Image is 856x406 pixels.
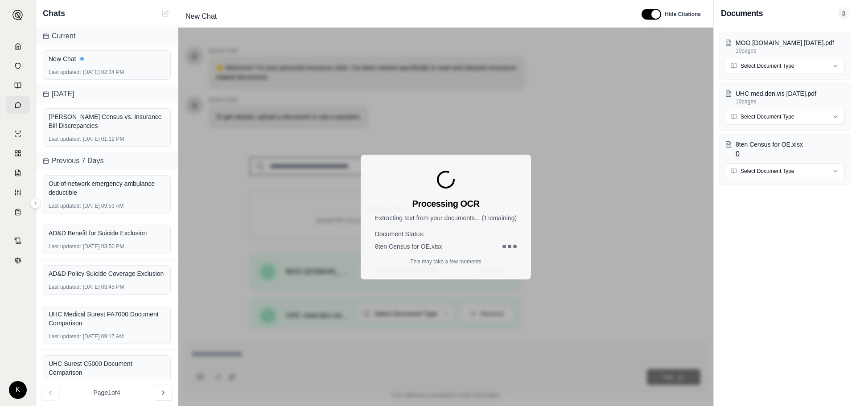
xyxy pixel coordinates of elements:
[6,251,30,269] a: Legal Search Engine
[725,140,845,160] button: 8ten Census for OE.xlsx0
[6,184,30,201] a: Custom Report
[6,57,30,75] a: Documents Vault
[30,198,41,209] button: Expand sidebar
[721,7,763,20] h3: Documents
[838,7,849,20] span: 3
[49,333,165,340] div: [DATE] 09:17 AM
[12,10,23,21] img: Expand sidebar
[736,89,845,98] p: UHC med.den.vis Aug 2025.pdf
[49,135,81,143] span: Last updated:
[49,310,165,328] div: UHC Medical Surest FA7000 Document Comparison
[6,96,30,114] a: Chat
[49,112,165,130] div: [PERSON_NAME] Census vs. Insurance Bill Discrepancies
[6,125,30,143] a: Single Policy
[49,243,81,250] span: Last updated:
[375,230,517,238] h4: Document Status:
[736,140,845,160] div: 0
[49,283,165,291] div: [DATE] 03:45 PM
[182,9,220,24] span: New Chat
[6,37,30,55] a: Home
[6,203,30,221] a: Coverage Table
[49,202,165,209] div: [DATE] 09:53 AM
[6,164,30,182] a: Claim Coverage
[6,77,30,94] a: Prompt Library
[49,283,81,291] span: Last updated:
[412,197,480,210] h3: Processing OCR
[49,202,81,209] span: Last updated:
[375,242,442,251] span: 8ten Census for OE.xlsx
[49,333,81,340] span: Last updated:
[36,152,178,170] div: Previous 7 Days
[182,9,631,24] div: Edit Title
[9,381,27,399] div: K
[725,38,845,54] button: MOO [DOMAIN_NAME] [DATE].pdf10pages
[736,98,845,105] p: 10 pages
[49,359,165,377] div: UHC Surest C5000 Document Comparison
[736,140,845,149] p: 8ten Census for OE.xlsx
[43,7,65,20] span: Chats
[6,232,30,250] a: Contract Analysis
[410,258,481,265] p: This may take a few moments
[665,11,701,18] span: Hide Citations
[49,69,81,76] span: Last updated:
[49,69,165,76] div: [DATE] 02:34 PM
[736,38,845,47] p: MOO Life.LTD Aug 2025.pdf
[49,179,165,197] div: Out-of-network emergency ambulance deductible
[736,47,845,54] p: 10 pages
[36,27,178,45] div: Current
[94,388,120,397] span: Page 1 of 4
[49,269,165,278] div: AD&D Policy Suicide Coverage Exclusion
[375,213,517,222] p: Extracting text from your documents... ( 1 remaining)
[9,6,27,24] button: Expand sidebar
[49,229,165,238] div: AD&D Benefit for Suicide Exclusion
[725,89,845,105] button: UHC med.den.vis [DATE].pdf10pages
[49,243,165,250] div: [DATE] 03:50 PM
[49,135,165,143] div: [DATE] 01:12 PM
[36,85,178,103] div: [DATE]
[6,144,30,162] a: Policy Comparisons
[160,8,171,19] button: Cannot create new chat while OCR is processing
[49,54,165,63] div: New Chat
